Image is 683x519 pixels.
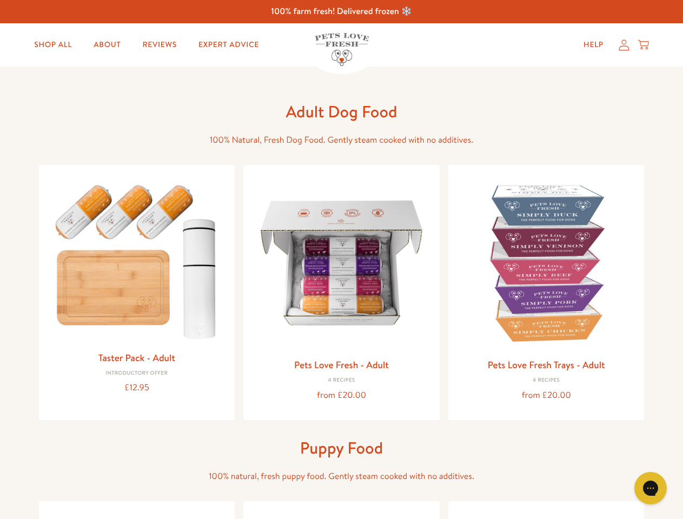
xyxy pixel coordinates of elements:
[210,134,473,146] span: 100% Natural, Fresh Dog Food. Gently steam cooked with no additives.
[98,351,175,364] a: Taster Pack - Adult
[48,370,227,377] div: Introductory Offer
[252,174,431,352] img: Pets Love Fresh - Adult
[169,437,515,458] h1: Puppy Food
[629,468,672,508] iframe: Gorgias live chat messenger
[488,358,605,371] a: Pets Love Fresh Trays - Adult
[315,33,369,66] img: Pets Love Fresh
[169,101,515,122] h1: Adult Dog Food
[457,388,636,403] div: from £20.00
[575,34,612,56] a: Help
[48,381,227,395] div: £12.95
[134,34,185,56] a: Reviews
[209,470,474,482] span: 100% natural, fresh puppy food. Gently steam cooked with no additives.
[294,358,389,371] a: Pets Love Fresh - Adult
[25,34,81,56] a: Shop All
[252,377,431,384] div: 4 Recipes
[457,377,636,384] div: 4 Recipes
[85,34,129,56] a: About
[48,174,227,345] img: Taster Pack - Adult
[190,34,268,56] a: Expert Advice
[457,174,636,352] img: Pets Love Fresh Trays - Adult
[252,388,431,403] div: from £20.00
